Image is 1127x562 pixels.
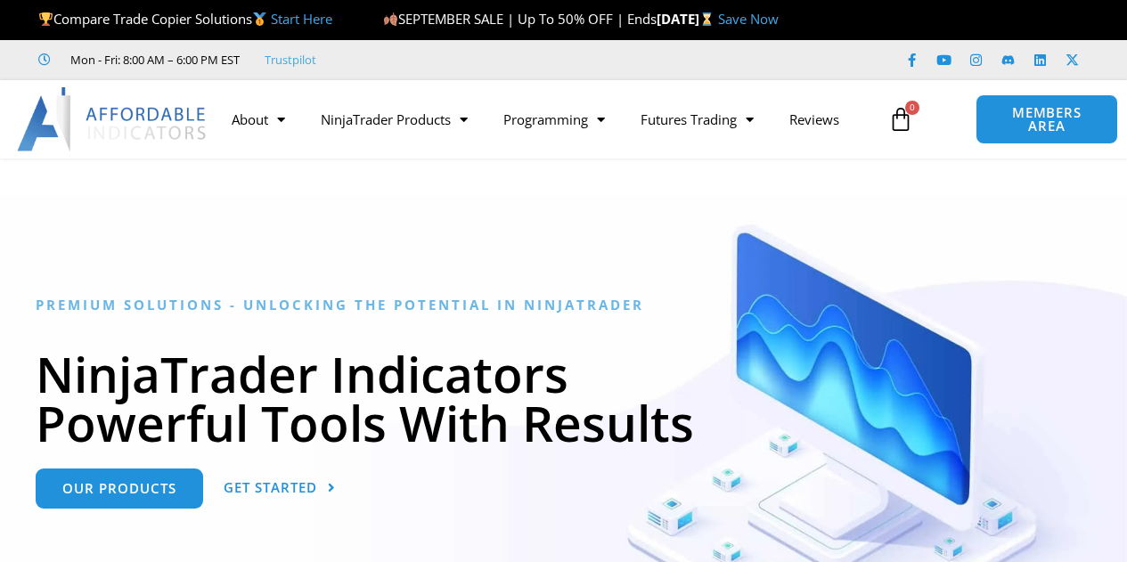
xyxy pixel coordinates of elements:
img: 🥇 [253,12,266,26]
a: Reviews [772,99,857,140]
span: Get Started [224,481,317,494]
a: Our Products [36,468,203,509]
img: 🏆 [39,12,53,26]
a: Futures Trading [623,99,772,140]
span: 0 [905,101,919,115]
a: Save Now [718,10,779,28]
img: ⌛ [700,12,714,26]
span: Compare Trade Copier Solutions [38,10,332,28]
a: Programming [486,99,623,140]
img: 🍂 [384,12,397,26]
a: Trustpilot [265,49,316,70]
nav: Menu [214,99,879,140]
img: LogoAI | Affordable Indicators – NinjaTrader [17,87,208,151]
a: Get Started [224,468,336,509]
h1: NinjaTrader Indicators Powerful Tools With Results [36,349,1091,447]
a: MEMBERS AREA [976,94,1117,144]
a: NinjaTrader Products [303,99,486,140]
span: Mon - Fri: 8:00 AM – 6:00 PM EST [66,49,240,70]
a: Start Here [271,10,332,28]
span: MEMBERS AREA [994,106,1098,133]
span: Our Products [62,482,176,495]
span: SEPTEMBER SALE | Up To 50% OFF | Ends [383,10,657,28]
strong: [DATE] [657,10,718,28]
a: 0 [862,94,940,145]
a: About [214,99,303,140]
h6: Premium Solutions - Unlocking the Potential in NinjaTrader [36,297,1091,314]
